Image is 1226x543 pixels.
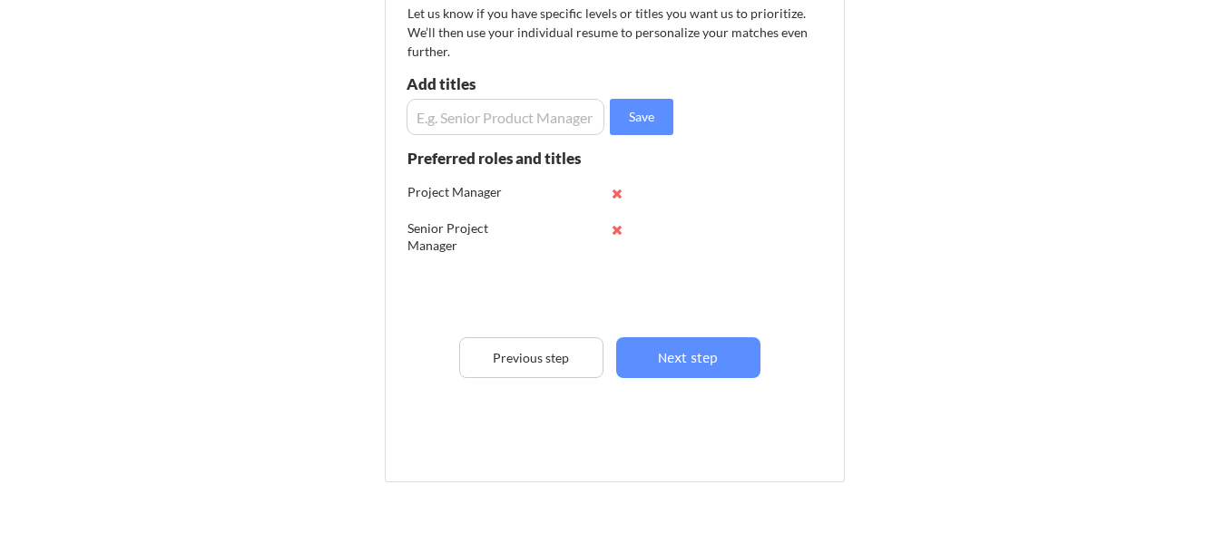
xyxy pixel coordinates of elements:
[616,337,760,378] button: Next step
[610,99,673,135] button: Save
[407,219,526,255] div: Senior Project Manager
[407,150,603,166] div: Preferred roles and titles
[407,183,526,201] div: Project Manager
[407,4,809,61] div: Let us know if you have specific levels or titles you want us to prioritize. We’ll then use your ...
[459,337,603,378] button: Previous step
[407,76,600,92] div: Add titles
[407,99,604,135] input: E.g. Senior Product Manager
